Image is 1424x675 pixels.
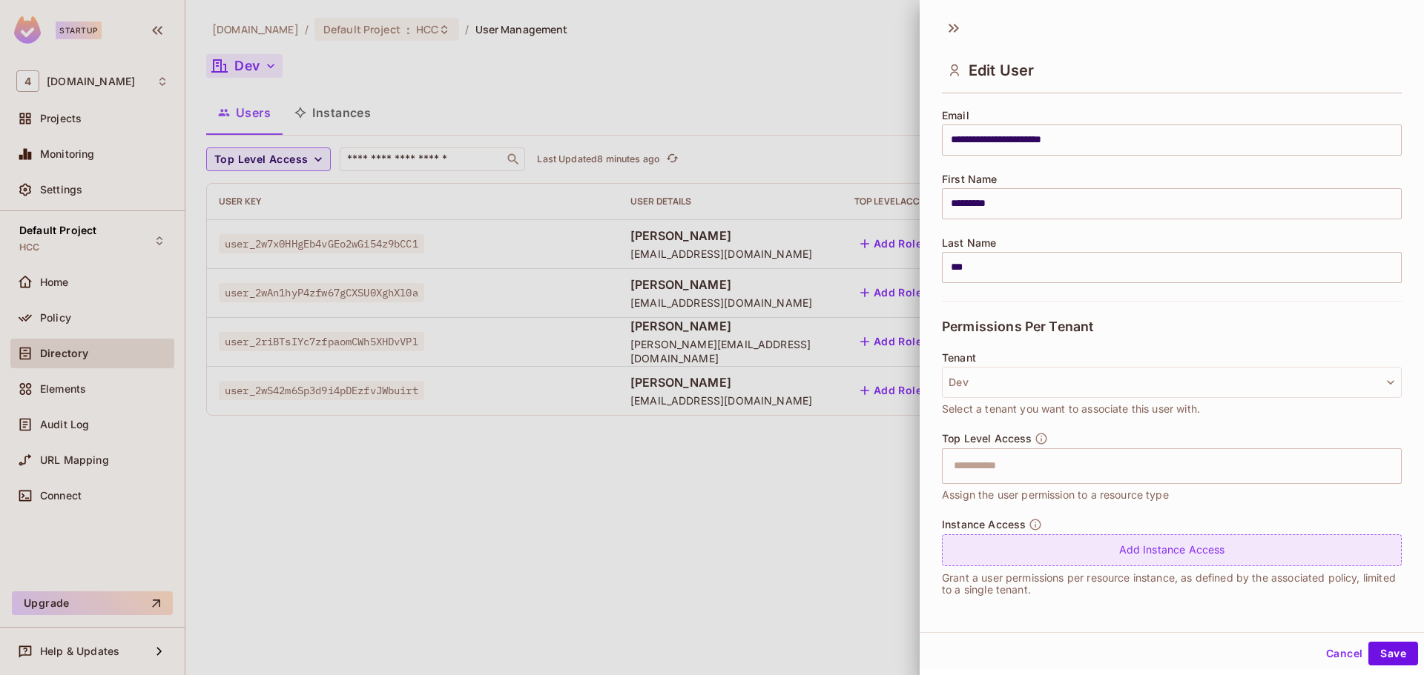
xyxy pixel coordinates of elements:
[942,110,969,122] span: Email
[1368,642,1418,665] button: Save
[942,401,1200,417] span: Select a tenant you want to associate this user with.
[942,237,996,249] span: Last Name
[942,572,1402,596] p: Grant a user permissions per resource instance, as defined by the associated policy, limited to a...
[942,352,976,364] span: Tenant
[942,433,1032,445] span: Top Level Access
[942,487,1169,503] span: Assign the user permission to a resource type
[942,367,1402,398] button: Dev
[1394,464,1397,467] button: Open
[969,61,1034,79] span: Edit User
[1320,642,1368,665] button: Cancel
[942,319,1093,334] span: Permissions Per Tenant
[942,519,1026,531] span: Instance Access
[942,173,998,185] span: First Name
[942,534,1402,566] div: Add Instance Access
